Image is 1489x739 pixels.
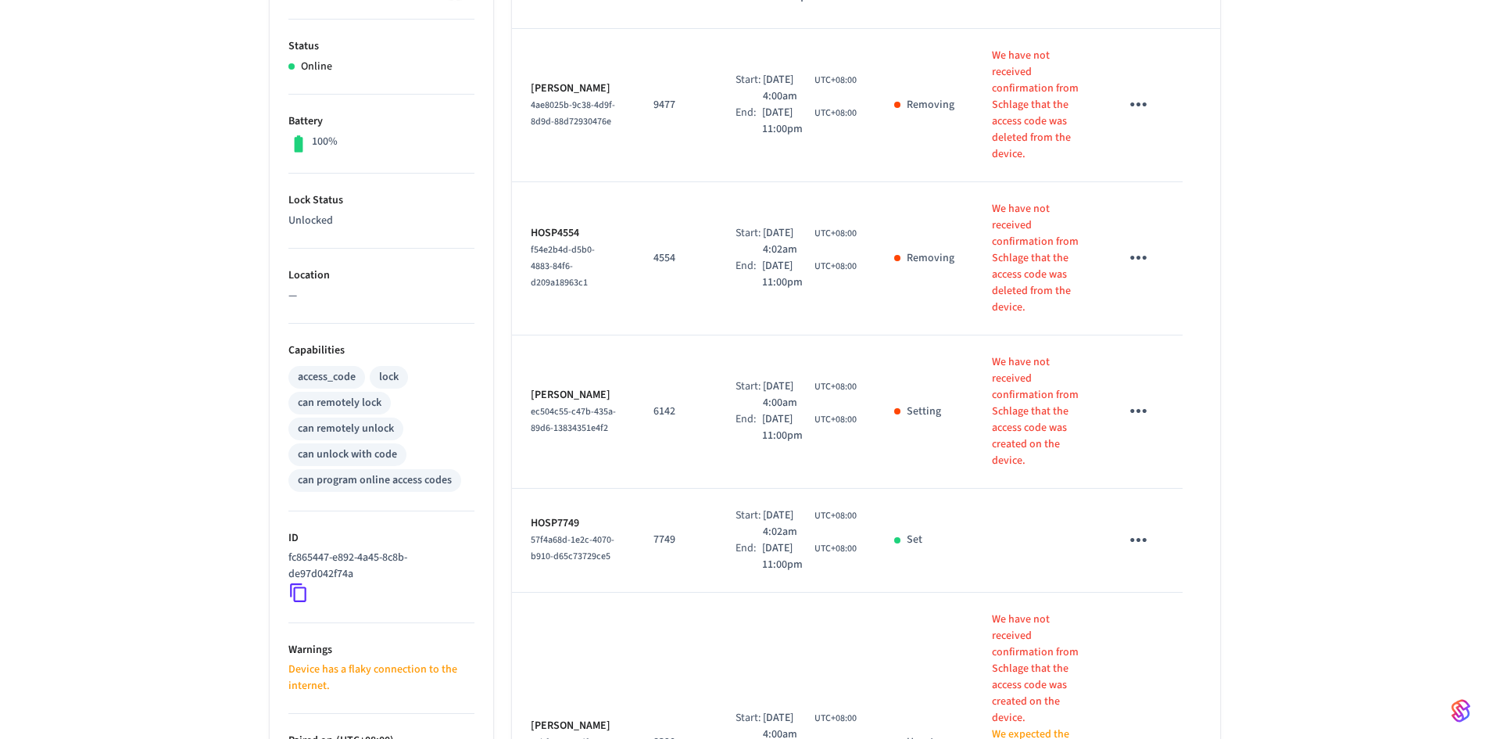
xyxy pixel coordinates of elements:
p: 6142 [653,404,698,420]
p: Removing [907,97,954,113]
span: [DATE] 4:02am [763,225,811,258]
div: Asia/Singapore [762,411,857,444]
div: Asia/Singapore [762,258,857,291]
p: Capabilities [288,343,474,359]
p: Location [288,267,474,284]
img: SeamLogoGradient.69752ec5.svg [1451,698,1470,723]
div: Start: [736,508,763,540]
span: UTC+08:00 [814,106,857,120]
p: Removing [907,250,954,267]
div: can program online access codes [298,472,452,489]
p: [PERSON_NAME] [531,718,617,734]
span: UTC+08:00 [814,413,857,427]
p: HOSP7749 [531,515,617,532]
div: Asia/Singapore [763,225,857,258]
div: End: [736,540,762,573]
span: [DATE] 4:00am [763,378,811,411]
p: Unlocked [288,213,474,229]
span: [DATE] 11:00pm [762,258,811,291]
p: We have not received confirmation from Schlage that the access code was created on the device. [992,354,1083,469]
span: [DATE] 4:00am [763,72,811,105]
p: Device has a flaky connection to the internet. [288,662,474,694]
div: Start: [736,225,763,258]
div: End: [736,105,762,138]
p: ID [288,530,474,547]
span: [DATE] 11:00pm [762,540,811,573]
div: can unlock with code [298,447,397,463]
div: Asia/Singapore [763,378,857,411]
div: End: [736,258,762,291]
span: [DATE] 11:00pm [762,105,811,138]
span: ec504c55-c47b-435a-89d6-13834351e4f2 [531,405,616,435]
p: Status [288,38,474,55]
span: UTC+08:00 [814,74,857,88]
span: [DATE] 4:02am [763,508,811,540]
p: [PERSON_NAME] [531,81,617,97]
div: lock [379,369,399,386]
span: f54e2b4d-d5b0-4883-84f6-d209a18963c1 [531,243,595,289]
div: Asia/Singapore [762,540,857,573]
span: 4ae8025b-9c38-4d9f-8d9d-88d72930476e [531,99,615,128]
p: We have not received confirmation from Schlage that the access code was created on the device. [992,612,1083,726]
span: 57f4a68d-1e2c-4070-b910-d65c73729ce5 [531,533,614,563]
span: UTC+08:00 [814,542,857,556]
p: 4554 [653,250,698,267]
div: access_code [298,369,356,386]
span: UTC+08:00 [814,227,857,241]
div: Asia/Singapore [762,105,857,138]
p: [PERSON_NAME] [531,387,617,404]
div: Start: [736,72,763,105]
p: 9477 [653,97,698,113]
p: 100% [312,134,338,150]
p: 7749 [653,532,698,548]
div: Start: [736,378,763,411]
p: fc865447-e892-4a45-8c8b-de97d042f74a [288,550,468,583]
p: Battery [288,113,474,130]
div: can remotely lock [298,395,381,411]
span: UTC+08:00 [814,380,857,394]
div: Asia/Singapore [763,72,857,105]
p: Setting [907,404,941,420]
p: — [288,288,474,304]
p: We have not received confirmation from Schlage that the access code was deleted from the device. [992,201,1083,316]
span: [DATE] 11:00pm [762,411,811,444]
span: UTC+08:00 [814,712,857,726]
div: End: [736,411,762,444]
div: can remotely unlock [298,421,394,437]
p: We have not received confirmation from Schlage that the access code was deleted from the device. [992,48,1083,163]
span: UTC+08:00 [814,509,857,523]
div: Asia/Singapore [763,508,857,540]
p: Lock Status [288,192,474,209]
p: HOSP4554 [531,225,617,242]
p: Online [301,59,332,75]
span: UTC+08:00 [814,260,857,274]
p: Warnings [288,642,474,658]
p: Set [907,532,922,548]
